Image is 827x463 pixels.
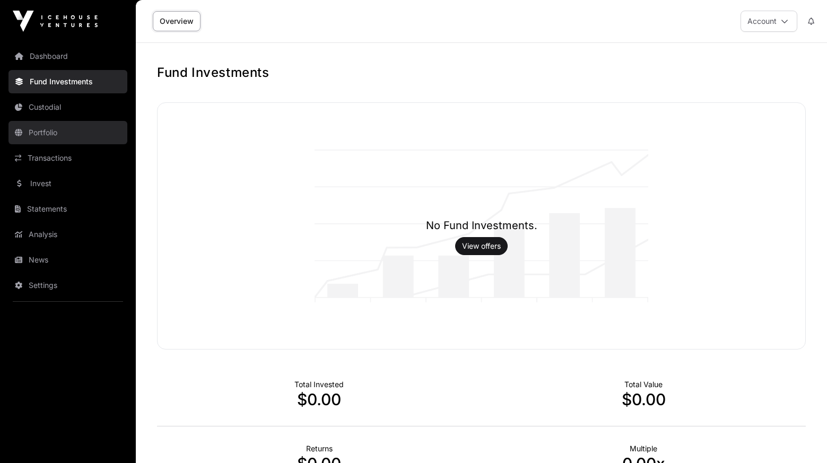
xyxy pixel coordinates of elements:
[455,237,508,255] button: View offers
[774,412,827,463] iframe: Chat Widget
[8,197,127,221] a: Statements
[482,390,806,409] p: $0.00
[8,146,127,170] a: Transactions
[157,390,482,409] p: $0.00
[157,379,482,390] p: Total Invested
[157,443,482,454] p: Returns
[462,241,501,251] a: View offers
[741,11,797,32] button: Account
[153,11,201,31] a: Overview
[157,64,806,81] h1: Fund Investments
[8,95,127,119] a: Custodial
[8,248,127,272] a: News
[482,379,806,390] p: Total Value
[8,121,127,144] a: Portfolio
[426,218,537,233] h1: No Fund Investments.
[13,11,98,32] img: Icehouse Ventures Logo
[8,45,127,68] a: Dashboard
[8,223,127,246] a: Analysis
[8,70,127,93] a: Fund Investments
[8,172,127,195] a: Invest
[8,274,127,297] a: Settings
[482,443,806,454] p: Multiple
